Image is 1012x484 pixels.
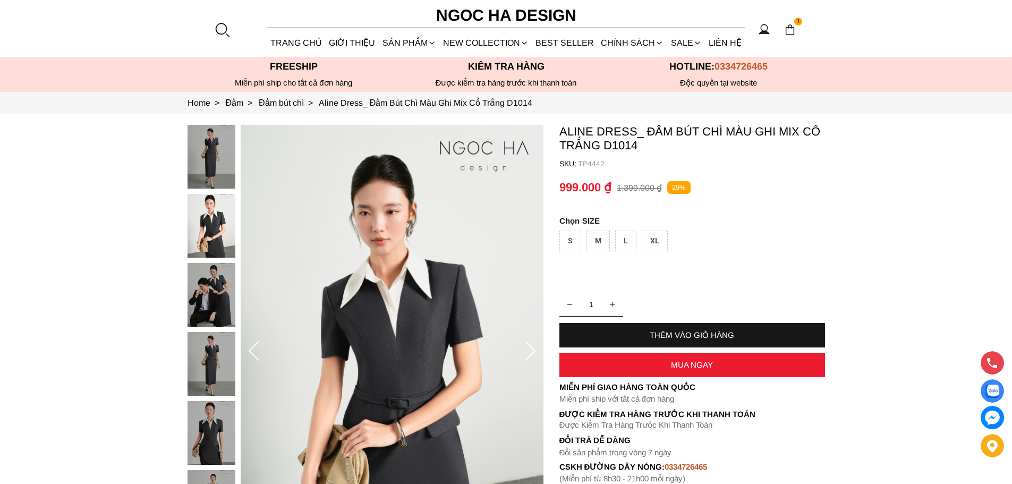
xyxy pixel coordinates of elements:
[188,401,235,465] img: Aline Dress_ Đầm Bút Chì Màu Ghi Mix Cổ Trắng D1014_mini_4
[188,78,400,88] div: Miễn phí ship cho tất cả đơn hàng
[665,462,707,471] font: 0334726465
[559,410,825,419] p: Được Kiểm Tra Hàng Trước Khi Thanh Toán
[188,61,400,72] p: Freeship
[617,183,662,193] p: 1.399.000 ₫
[981,406,1004,429] a: messenger
[559,216,825,225] p: SIZE
[210,98,224,107] span: >
[981,379,1004,403] a: Display image
[468,61,545,72] font: Kiểm tra hàng
[615,231,636,251] div: L
[559,383,695,392] font: Miễn phí giao hàng toàn quốc
[379,29,439,57] div: SẢN PHẨM
[586,231,610,251] div: M
[794,18,803,26] span: 1
[188,194,235,258] img: Aline Dress_ Đầm Bút Chì Màu Ghi Mix Cổ Trắng D1014_mini_1
[243,98,257,107] span: >
[705,29,745,57] a: LIÊN HỆ
[188,125,235,189] img: Aline Dress_ Đầm Bút Chì Màu Ghi Mix Cổ Trắng D1014_mini_0
[559,420,825,430] p: Được Kiểm Tra Hàng Trước Khi Thanh Toán
[613,61,825,72] p: Hotline:
[439,29,532,57] a: NEW COLLECTION
[400,78,613,88] p: Được kiểm tra hàng trước khi thanh toán
[319,98,533,107] a: Link to Aline Dress_ Đầm Bút Chì Màu Ghi Mix Cổ Trắng D1014
[559,462,665,471] font: cskh đường dây nóng:
[326,29,379,57] a: GIỚI THIỆU
[559,448,672,457] font: Đổi sản phẩm trong vòng 7 ngày
[559,159,578,168] h6: SKU:
[226,98,259,107] a: Link to Đầm
[188,98,226,107] a: Link to Home
[715,61,768,72] span: 0334726465
[559,125,825,152] p: Aline Dress_ Đầm Bút Chì Màu Ghi Mix Cổ Trắng D1014
[667,181,691,194] p: 29%
[578,159,825,168] p: TP4442
[259,98,319,107] a: Link to Đầm bút chì
[613,78,825,88] h6: Độc quyền tại website
[642,231,668,251] div: XL
[559,181,611,194] p: 999.000 ₫
[559,474,685,483] font: (Miễn phí từ 8h30 - 21h00 mỗi ngày)
[559,360,825,369] div: MUA NGAY
[985,385,999,398] img: Display image
[559,330,825,339] div: THÊM VÀO GIỎ HÀNG
[427,3,586,28] a: Ngoc Ha Design
[667,29,705,57] a: SALE
[559,436,825,445] h6: Đổi trả dễ dàng
[559,394,674,403] font: Miễn phí ship với tất cả đơn hàng
[559,231,581,251] div: S
[559,294,623,315] input: Quantity input
[598,29,667,57] div: Chính sách
[188,263,235,327] img: Aline Dress_ Đầm Bút Chì Màu Ghi Mix Cổ Trắng D1014_mini_2
[267,29,326,57] a: TRANG CHỦ
[304,98,317,107] span: >
[784,24,796,36] img: img-CART-ICON-ksit0nf1
[532,29,598,57] a: BEST SELLER
[188,332,235,396] img: Aline Dress_ Đầm Bút Chì Màu Ghi Mix Cổ Trắng D1014_mini_3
